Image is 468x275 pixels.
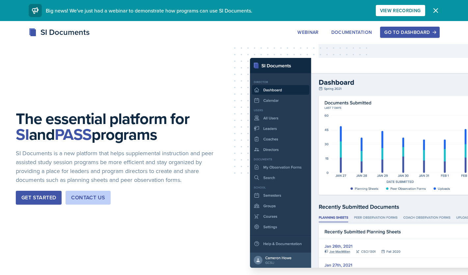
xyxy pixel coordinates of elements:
button: View Recording [376,5,425,16]
div: Go to Dashboard [384,30,435,35]
button: Go to Dashboard [380,27,439,38]
button: Contact Us [66,191,111,205]
div: SI Documents [29,26,90,38]
button: Documentation [327,27,376,38]
span: Big news! We've just had a webinar to demonstrate how programs can use SI Documents. [46,7,252,14]
div: Contact Us [71,194,105,202]
div: Get Started [21,194,56,202]
div: Documentation [331,30,372,35]
div: View Recording [380,8,421,13]
button: Webinar [293,27,323,38]
div: Webinar [297,30,318,35]
button: Get Started [16,191,62,205]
